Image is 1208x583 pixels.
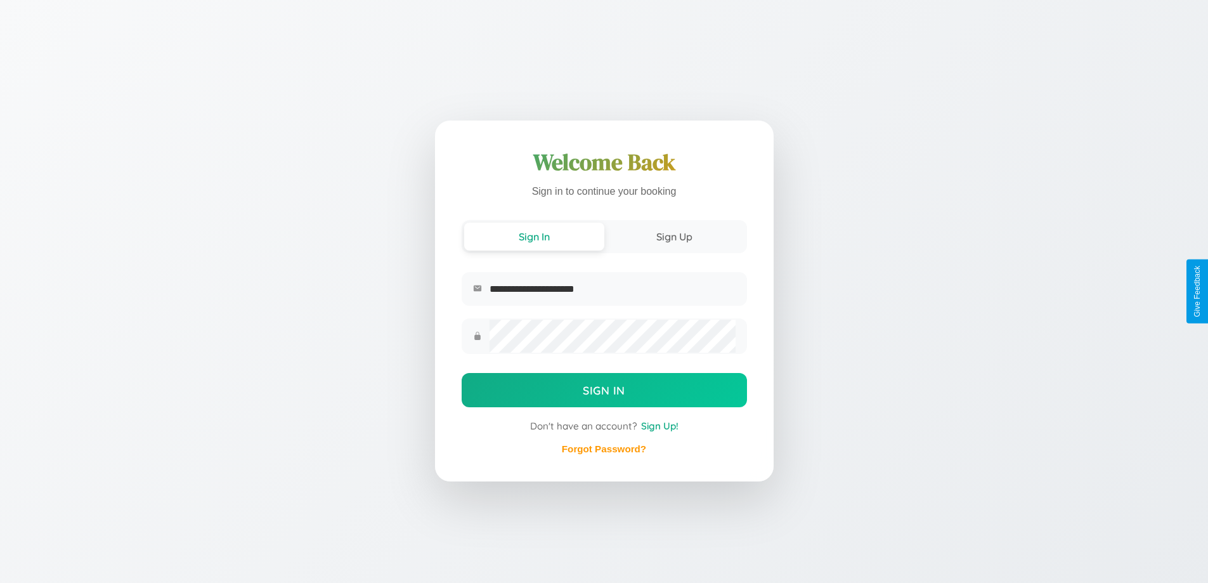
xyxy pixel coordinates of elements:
h1: Welcome Back [462,147,747,178]
a: Forgot Password? [562,443,646,454]
div: Don't have an account? [462,420,747,432]
button: Sign In [462,373,747,407]
div: Give Feedback [1193,266,1202,317]
p: Sign in to continue your booking [462,183,747,201]
button: Sign Up [604,223,744,251]
span: Sign Up! [641,420,679,432]
button: Sign In [464,223,604,251]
